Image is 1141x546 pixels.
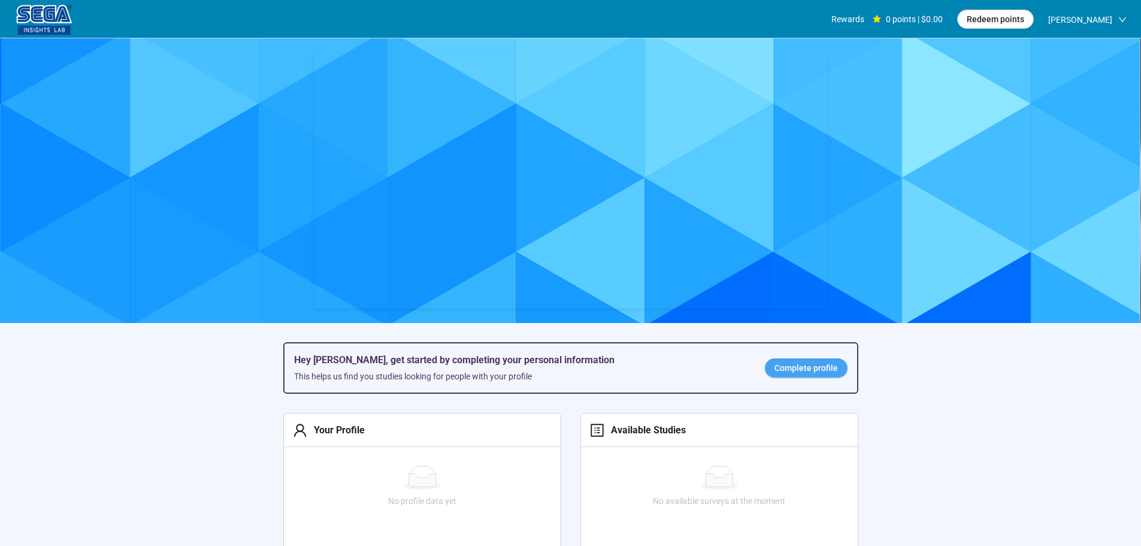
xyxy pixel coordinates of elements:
[604,423,686,438] div: Available Studies
[294,353,746,367] h5: Hey [PERSON_NAME], get started by completing your personal information
[289,494,556,508] div: No profile data yet
[293,423,307,438] span: user
[957,10,1034,29] button: Redeem points
[590,423,604,438] span: profile
[967,13,1024,26] span: Redeem points
[294,370,746,383] div: This helps us find you studies looking for people with your profile
[873,15,881,23] span: star
[1118,16,1127,24] span: down
[765,358,848,378] a: Complete profile
[1048,1,1112,39] span: [PERSON_NAME]
[307,423,365,438] div: Your Profile
[774,361,838,375] span: Complete profile
[586,494,853,508] div: No available surveys at the moment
